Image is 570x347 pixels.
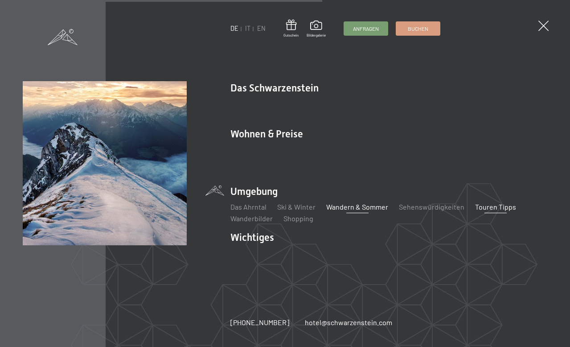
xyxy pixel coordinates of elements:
[257,25,266,32] a: EN
[277,202,316,211] a: Ski & Winter
[230,318,289,327] a: [PHONE_NUMBER]
[353,25,379,33] span: Anfragen
[307,33,326,38] span: Bildergalerie
[475,202,516,211] a: Touren Tipps
[307,21,326,37] a: Bildergalerie
[230,214,273,223] a: Wanderbilder
[283,20,299,38] a: Gutschein
[245,25,250,32] a: IT
[305,318,392,327] a: hotel@schwarzenstein.com
[230,318,289,326] span: [PHONE_NUMBER]
[399,202,464,211] a: Sehenswürdigkeiten
[408,25,428,33] span: Buchen
[283,214,313,223] a: Shopping
[344,22,388,35] a: Anfragen
[326,202,388,211] a: Wandern & Sommer
[396,22,440,35] a: Buchen
[283,33,299,38] span: Gutschein
[230,25,238,32] a: DE
[230,202,267,211] a: Das Ahrntal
